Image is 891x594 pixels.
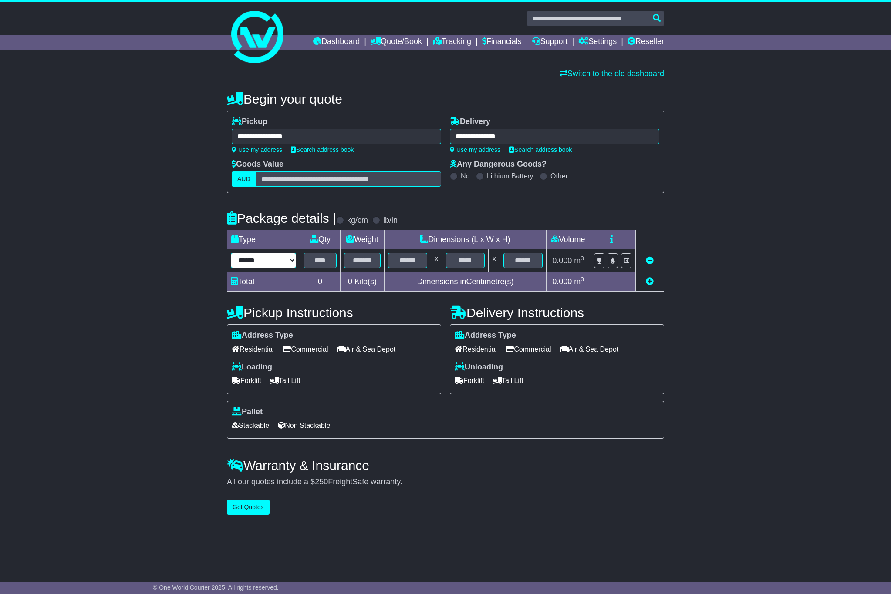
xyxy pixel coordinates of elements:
h4: Pickup Instructions [227,305,441,320]
h4: Delivery Instructions [450,305,664,320]
td: Weight [341,230,385,249]
span: 250 [315,477,328,486]
sup: 3 [580,255,584,262]
td: 0 [300,272,341,292]
h4: Begin your quote [227,92,664,106]
span: Forklift [455,374,484,387]
a: Switch to the old dashboard [560,69,664,78]
h4: Package details | [227,211,336,225]
label: Any Dangerous Goods? [450,160,547,169]
td: x [431,249,442,272]
label: Pallet [232,407,263,417]
td: Dimensions in Centimetre(s) [384,272,546,292]
td: Qty [300,230,341,249]
td: x [489,249,500,272]
span: © One World Courier 2025. All rights reserved. [153,584,279,591]
span: 0.000 [552,256,572,265]
a: Tracking [433,35,471,50]
td: Type [227,230,300,249]
span: Non Stackable [278,419,330,432]
a: Settings [578,35,617,50]
a: Use my address [450,146,500,153]
sup: 3 [580,276,584,282]
td: Volume [546,230,590,249]
td: Dimensions (L x W x H) [384,230,546,249]
a: Remove this item [646,256,654,265]
button: Get Quotes [227,500,270,515]
label: Address Type [455,331,516,340]
span: Tail Lift [270,374,300,387]
a: Quote/Book [371,35,422,50]
td: Kilo(s) [341,272,385,292]
label: kg/cm [347,216,368,225]
td: Total [227,272,300,292]
label: AUD [232,171,256,187]
label: Unloading [455,362,503,372]
h4: Warranty & Insurance [227,458,664,473]
label: Other [550,172,568,180]
label: Delivery [450,117,490,127]
a: Support [532,35,567,50]
span: Forklift [232,374,261,387]
span: Residential [232,342,274,356]
span: Residential [455,342,497,356]
span: 0 [348,277,352,286]
label: Address Type [232,331,293,340]
span: m [574,277,584,286]
span: Tail Lift [493,374,523,387]
span: m [574,256,584,265]
label: Pickup [232,117,267,127]
label: No [461,172,469,180]
a: Search address book [509,146,572,153]
label: Goods Value [232,160,283,169]
a: Dashboard [313,35,360,50]
label: Loading [232,362,272,372]
a: Financials [482,35,522,50]
span: Air & Sea Depot [560,342,619,356]
span: 0.000 [552,277,572,286]
span: Stackable [232,419,269,432]
span: Commercial [506,342,551,356]
a: Reseller [628,35,664,50]
a: Use my address [232,146,282,153]
span: Commercial [283,342,328,356]
label: lb/in [383,216,398,225]
a: Search address book [291,146,354,153]
a: Add new item [646,277,654,286]
span: Air & Sea Depot [337,342,396,356]
label: Lithium Battery [487,172,533,180]
div: All our quotes include a $ FreightSafe warranty. [227,477,664,487]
